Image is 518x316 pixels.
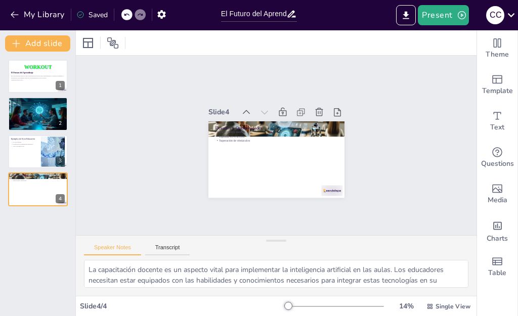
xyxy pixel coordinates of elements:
[396,5,416,25] button: Export to PowerPoint
[11,72,33,74] strong: El Futuro del Aprendizaje
[418,5,468,25] button: Present
[11,105,65,107] p: Aumento de la motivación
[486,6,504,24] div: C C
[11,101,65,103] p: La personalización del aprendizaje
[84,260,468,288] textarea: La capacitación docente es un aspecto vital para implementar la inteligencia artificial en las au...
[11,75,65,79] p: Esta presentación explora cómo la inteligencia artificial está transformando la educación primari...
[11,174,65,177] p: Desafíos y Oportunidades
[477,30,517,67] div: Change the overall theme
[486,49,509,60] span: Theme
[11,143,38,145] p: Plataformas de aprendizaje adaptativo
[11,180,65,182] p: Superación de obstáculos
[477,176,517,212] div: Add images, graphics, shapes or video
[487,233,508,244] span: Charts
[217,118,339,138] p: Desafíos y Oportunidades
[477,67,517,103] div: Add ready made slides
[8,135,68,168] div: 3
[394,301,418,311] div: 14 %
[8,7,69,23] button: My Library
[221,7,287,21] input: Insert title
[8,172,68,206] div: 4
[145,244,190,255] button: Transcript
[217,123,339,141] p: Capacitación docente
[56,194,65,203] div: 4
[8,97,68,130] div: 2
[11,145,38,147] p: Apoyo en tiempo real
[211,101,239,113] div: Slide 4
[11,142,38,144] p: Uso de chatbots
[8,60,68,93] div: 1
[11,178,65,180] p: Equidad en el acceso
[56,119,65,128] div: 2
[477,212,517,249] div: Add charts and graphs
[11,99,65,102] p: La IA en el Aula
[481,158,514,169] span: Questions
[107,37,119,49] span: Position
[216,128,338,145] p: Equidad en el acceso
[80,35,96,51] div: Layout
[11,79,65,81] p: Generated with [URL]
[490,122,504,133] span: Text
[488,195,507,206] span: Media
[76,10,108,20] div: Saved
[11,103,65,105] p: Mejora del rendimiento académico
[215,132,338,149] p: Superación de obstáculos
[477,103,517,140] div: Add text boxes
[482,85,513,97] span: Template
[486,5,504,25] button: C C
[56,156,65,165] div: 3
[488,267,506,279] span: Table
[80,301,287,311] div: Slide 4 / 4
[11,138,38,141] p: Ejemplos de IA en Educación
[84,244,141,255] button: Speaker Notes
[56,81,65,90] div: 1
[436,302,470,310] span: Single View
[477,140,517,176] div: Get real-time input from your audience
[477,249,517,285] div: Add a table
[5,35,70,52] button: Add slide
[24,64,52,70] span: WORKOUT
[11,176,65,178] p: Capacitación docente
